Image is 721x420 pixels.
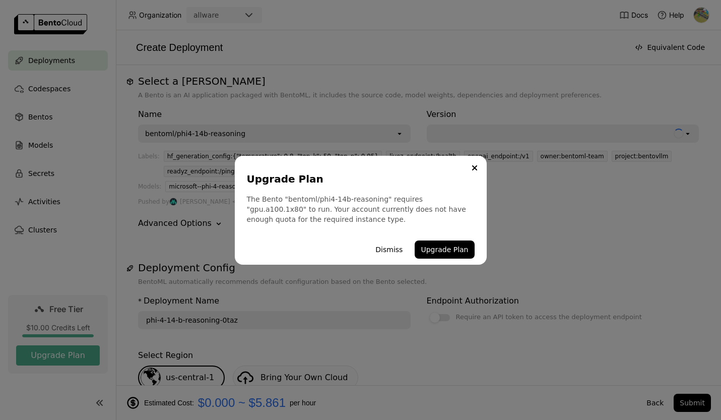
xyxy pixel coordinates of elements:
[415,241,474,259] button: Upgrade Plan
[469,162,481,174] button: Close
[235,156,487,265] div: dialog
[247,172,471,186] div: Upgrade Plan
[369,241,409,259] button: Dismiss
[247,194,475,224] div: The Bento "bentoml/phi4-14b-reasoning" requires "gpu.a100.1x80" to run. Your account currently do...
